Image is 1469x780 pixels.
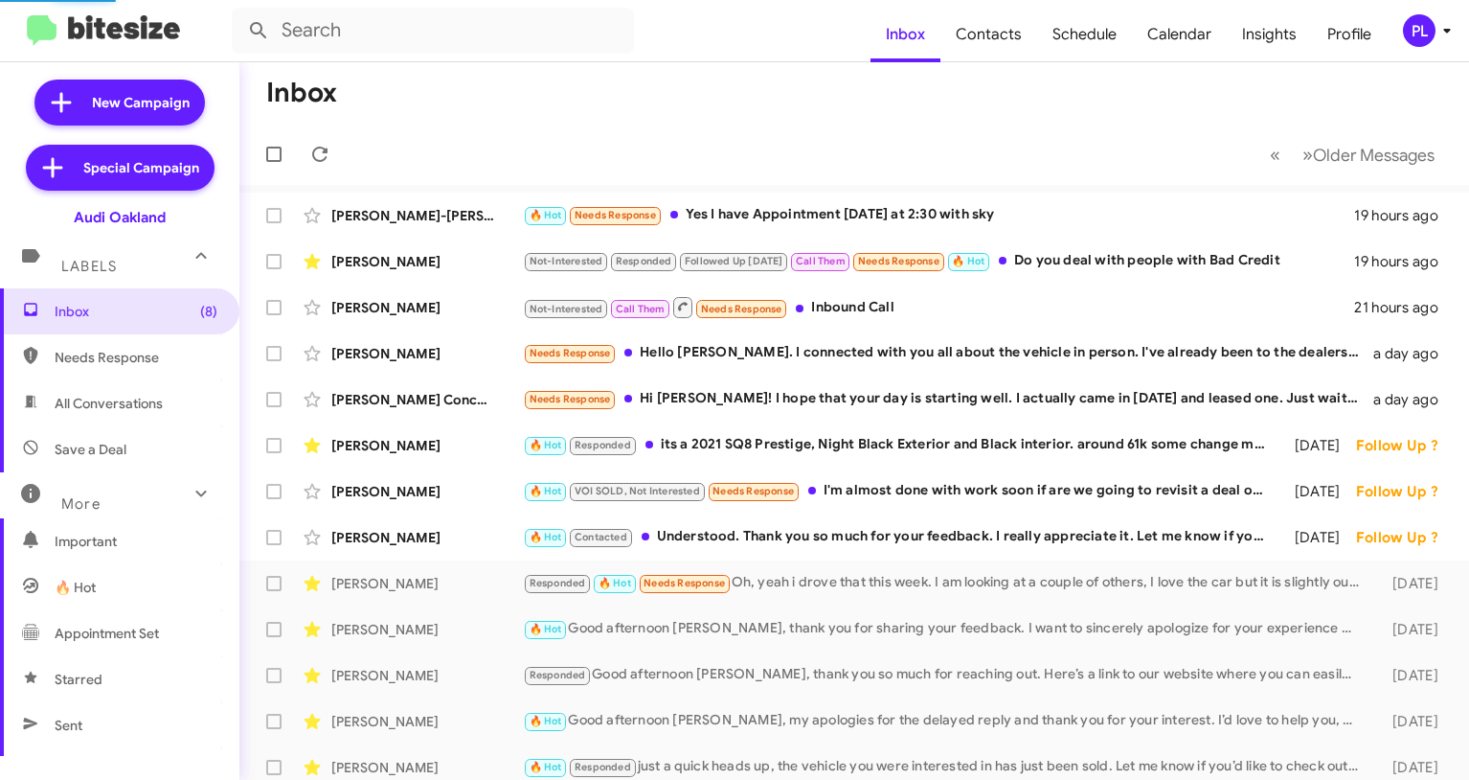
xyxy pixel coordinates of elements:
[1132,7,1227,62] a: Calendar
[530,669,586,681] span: Responded
[523,480,1278,502] div: I'm almost done with work soon if are we going to revisit a deal or something
[523,572,1368,594] div: Oh, yeah i drove that this week. I am looking at a couple of others, I love the car but it is sli...
[530,577,586,589] span: Responded
[940,7,1037,62] a: Contacts
[331,620,523,639] div: [PERSON_NAME]
[1259,135,1446,174] nav: Page navigation example
[55,302,217,321] span: Inbox
[523,388,1368,410] div: Hi [PERSON_NAME]! I hope that your day is starting well. I actually came in [DATE] and leased one...
[1356,436,1454,455] div: Follow Up ?
[1037,7,1132,62] a: Schedule
[523,342,1368,364] div: Hello [PERSON_NAME]. I connected with you all about the vehicle in person. I've already been to t...
[530,209,562,221] span: 🔥 Hot
[530,761,562,773] span: 🔥 Hot
[1278,528,1356,547] div: [DATE]
[266,78,337,108] h1: Inbox
[858,255,939,267] span: Needs Response
[1227,7,1312,62] a: Insights
[331,528,523,547] div: [PERSON_NAME]
[575,531,627,543] span: Contacted
[74,208,166,227] div: Audi Oakland
[232,8,634,54] input: Search
[523,295,1354,319] div: Inbound Call
[331,390,523,409] div: [PERSON_NAME] Concepts Llc
[530,623,562,635] span: 🔥 Hot
[796,255,846,267] span: Call Them
[1356,482,1454,501] div: Follow Up ?
[331,344,523,363] div: [PERSON_NAME]
[331,758,523,777] div: [PERSON_NAME]
[331,436,523,455] div: [PERSON_NAME]
[1278,482,1356,501] div: [DATE]
[530,531,562,543] span: 🔥 Hot
[530,715,562,727] span: 🔥 Hot
[712,485,794,497] span: Needs Response
[1354,206,1454,225] div: 19 hours ago
[523,250,1354,272] div: Do you deal with people with Bad Credit
[599,577,631,589] span: 🔥 Hot
[523,710,1368,732] div: Good afternoon [PERSON_NAME], my apologies for the delayed reply and thank you for your interest....
[55,670,102,689] span: Starred
[83,158,199,177] span: Special Campaign
[575,485,700,497] span: VOI SOLD, Not Interested
[200,302,217,321] span: (8)
[26,145,215,191] a: Special Campaign
[331,482,523,501] div: [PERSON_NAME]
[1302,143,1313,167] span: »
[34,80,205,126] a: New Campaign
[1354,252,1454,271] div: 19 hours ago
[55,532,217,551] span: Important
[1354,298,1454,317] div: 21 hours ago
[331,666,523,685] div: [PERSON_NAME]
[55,394,163,413] span: All Conversations
[575,209,656,221] span: Needs Response
[644,577,725,589] span: Needs Response
[92,93,190,112] span: New Campaign
[530,485,562,497] span: 🔥 Hot
[331,298,523,317] div: [PERSON_NAME]
[1368,666,1454,685] div: [DATE]
[331,574,523,593] div: [PERSON_NAME]
[55,440,126,459] span: Save a Deal
[523,204,1354,226] div: Yes I have Appointment [DATE] at 2:30 with sky
[61,258,117,275] span: Labels
[1270,143,1280,167] span: «
[331,206,523,225] div: [PERSON_NAME]-[PERSON_NAME]
[1403,14,1435,47] div: PL
[1356,528,1454,547] div: Follow Up ?
[616,255,672,267] span: Responded
[1368,620,1454,639] div: [DATE]
[952,255,984,267] span: 🔥 Hot
[701,303,782,315] span: Needs Response
[870,7,940,62] a: Inbox
[1313,145,1435,166] span: Older Messages
[530,439,562,451] span: 🔥 Hot
[1258,135,1292,174] button: Previous
[1312,7,1387,62] a: Profile
[523,618,1368,640] div: Good afternoon [PERSON_NAME], thank you for sharing your feedback. I want to sincerely apologize ...
[575,761,631,773] span: Responded
[331,252,523,271] div: [PERSON_NAME]
[523,756,1368,778] div: just a quick heads up, the vehicle you were interested in has just been sold. Let me know if you’...
[530,393,611,405] span: Needs Response
[575,439,631,451] span: Responded
[331,712,523,731] div: [PERSON_NAME]
[55,578,96,597] span: 🔥 Hot
[61,495,101,513] span: More
[530,255,603,267] span: Not-Interested
[55,624,159,643] span: Appointment Set
[523,526,1278,548] div: Understood. Thank you so much for your feedback. I really appreciate it. Let me know if you have ...
[523,434,1278,456] div: its a 2021 SQ8 Prestige, Night Black Exterior and Black interior. around 61k some change miles.
[530,303,603,315] span: Not-Interested
[1368,344,1454,363] div: a day ago
[523,664,1368,686] div: Good afternoon [PERSON_NAME], thank you so much for reaching out. Here’s a link to our website wh...
[1368,758,1454,777] div: [DATE]
[1368,712,1454,731] div: [DATE]
[1278,436,1356,455] div: [DATE]
[616,303,666,315] span: Call Them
